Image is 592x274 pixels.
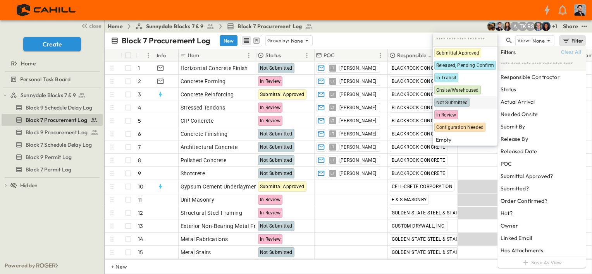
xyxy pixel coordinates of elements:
[2,114,103,126] div: Block 7 Procurement Logtest
[392,105,446,110] span: BLACKROCK CONCRETE
[181,248,211,256] span: Metal Stairs
[434,86,496,95] div: Onsite/Warehoused
[242,36,251,45] button: row view
[181,77,226,85] span: Concrete Forming
[324,51,335,59] p: POC
[2,139,101,150] a: Block 7 Schedule Delay Log
[526,22,535,31] div: Raymond Shahabi (rshahabi@guzmangc.com)
[138,222,143,230] p: 13
[9,2,84,18] img: 4f72bfc4efa7236828875bac24094a5ddb05241e32d018417354e964050affa1.png
[138,64,140,72] p: 1
[181,117,214,125] span: CIP Concrete
[157,45,166,66] div: Info
[260,118,281,123] span: In Review
[181,130,228,138] span: Concrete Finishing
[436,62,494,68] span: Released, Pending Confirm
[181,235,228,243] span: Metal Fabrications
[436,87,479,93] span: Onsite/Warehoused
[2,58,101,69] a: Home
[138,209,143,217] p: 12
[501,160,512,168] h6: POC
[436,75,457,81] span: In Transit
[138,183,143,190] p: 10
[434,73,496,82] div: In Transit
[302,51,311,60] button: Menu
[339,104,377,111] span: [PERSON_NAME]
[517,36,531,45] p: View:
[559,35,586,46] button: Filter
[26,153,72,161] span: Block 9 Permit Log
[501,123,525,130] h6: Submit By
[580,22,589,31] button: test
[188,51,199,59] p: Item
[282,51,291,60] button: Sort
[26,166,71,173] span: Block 7 Permit Log
[339,157,377,163] span: [PERSON_NAME]
[260,79,281,84] span: In Review
[260,144,293,150] span: Not Submitted
[392,250,470,255] span: GOLDEN STATE STEEL & STAIR INC
[392,118,446,123] span: BLACKROCK CONCRETE
[20,182,38,189] span: Hidden
[330,107,335,108] span: LT
[181,91,234,98] span: Concrete Reinforcing
[155,49,179,62] div: Info
[138,196,142,204] p: 11
[237,22,302,30] span: Block 7 Procurement Log
[260,223,293,229] span: Not Submitted
[267,37,289,45] p: Group by:
[392,92,446,97] span: BLACKROCK CONCRETE
[376,51,385,60] button: Menu
[108,22,123,30] a: Home
[260,171,293,176] span: Not Submitted
[2,127,101,138] a: Block 9 Procurement Log
[392,65,446,71] span: BLACKROCK CONCRETE
[122,35,210,46] p: Block 7 Procurement Log
[503,22,512,31] img: Kim Bowen (kbowen@cahill-sf.com)
[501,209,513,217] h6: Hot?
[78,20,103,31] button: close
[392,144,446,150] span: BLACKROCK CONCRETE
[434,110,496,120] div: In Review
[260,197,281,202] span: In Review
[392,171,446,176] span: BLACKROCK CONCRETE
[291,37,303,45] p: None
[501,98,535,106] h6: Actual Arrival
[392,236,470,242] span: GOLDEN STATE STEEL & STAIR INC
[532,37,545,45] p: None
[339,170,377,176] span: [PERSON_NAME]
[181,104,225,111] span: Stressed Tendons
[260,65,293,71] span: Not Submitted
[135,22,215,30] a: Sunnydale Blocks 7 & 9
[552,22,560,30] p: + 1
[501,197,547,205] h6: Order Confirmed?
[260,210,281,216] span: In Review
[181,143,238,151] span: Architectural Concrete
[501,234,532,242] h6: Linked Email
[541,22,551,31] img: Olivia Khan (okhan@cahill-sf.com)
[339,91,377,98] span: [PERSON_NAME]
[436,124,484,130] span: Configuration Needed
[562,36,584,45] div: Filter
[501,247,544,254] h6: Has Attachments
[26,104,92,111] span: Block 9 Schedule Delay Log
[23,37,81,51] button: Create
[181,64,248,72] span: Horizontal Concrete Finish
[139,51,148,60] button: Sort
[436,112,456,118] span: In Review
[434,123,496,132] div: Configuration Needed
[501,185,529,192] h6: Submitted?
[392,210,470,216] span: GOLDEN STATE STEEL & STAIR INC
[2,151,103,163] div: Block 9 Permit Logtest
[434,135,496,144] div: Empty
[501,147,537,155] h6: Released Date
[146,22,204,30] span: Sunnydale Blocks 7 & 9
[251,36,261,45] button: kanban view
[434,61,496,70] div: Released, Pending Confirm
[21,91,76,99] span: Sunnydale Blocks 7 & 9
